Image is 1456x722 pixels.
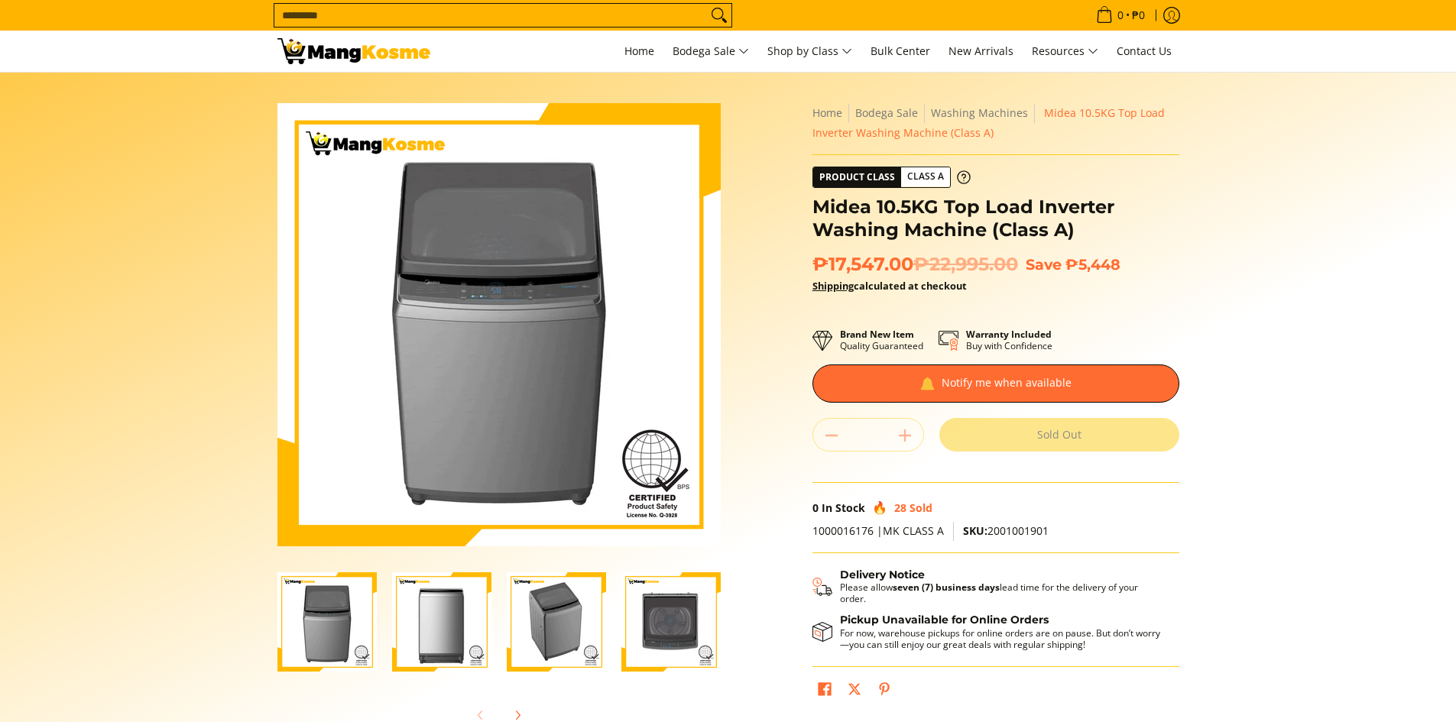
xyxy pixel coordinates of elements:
a: Product Class Class A [812,167,971,188]
strong: Warranty Included [966,328,1052,341]
nav: Breadcrumbs [812,103,1179,143]
a: Resources [1024,31,1106,72]
span: Bulk Center [871,44,930,58]
a: New Arrivals [941,31,1021,72]
span: Sold [910,500,932,515]
span: 28 [894,500,906,515]
a: Post on X [844,678,865,704]
a: Bodega Sale [665,31,757,72]
span: In Stock [822,500,865,515]
button: Search [707,4,731,27]
a: Pin on Pinterest [874,678,895,704]
span: New Arrivals [949,44,1013,58]
img: Midea 10.5 Top Load Washing Machine Inverter (Class B) l Mang Kosme [277,38,430,64]
del: ₱22,995.00 [913,253,1018,276]
strong: Pickup Unavailable for Online Orders [840,613,1049,626]
a: Home [812,105,842,120]
span: ₱5,448 [1065,255,1120,274]
a: Bodega Sale [855,105,918,120]
a: Home [617,31,662,72]
span: SKU: [963,523,987,538]
img: Midea 10.5KG Top Load Inverter Washing Machine (Class A)-4 [621,572,721,672]
strong: Delivery Notice [840,568,925,581]
p: For now, warehouse pickups for online orders are on pause. But don’t worry—you can still enjoy ou... [840,627,1164,650]
a: Shipping [812,279,854,293]
img: Midea 10.5KG Top Load Inverter Washing Machine (Class A)-3 [507,572,606,672]
img: Midea 10.5KG Top Load Inverter Washing Machine (Class A)-1 [277,572,377,672]
span: ₱17,547.00 [812,253,1018,276]
a: Shop by Class [760,31,860,72]
span: Home [624,44,654,58]
a: Bulk Center [863,31,938,72]
span: Shop by Class [767,42,852,61]
strong: Brand New Item [840,328,914,341]
span: Product Class [813,167,901,187]
img: Midea 10.5KG Top Load Inverter Washing Machine (Class A)-2 [392,572,491,672]
span: Class A [901,167,950,186]
span: Midea 10.5KG Top Load Inverter Washing Machine (Class A) [812,105,1165,140]
span: 2001001901 [963,523,1049,538]
p: Buy with Confidence [966,329,1052,351]
span: Save [1026,255,1062,274]
p: Please allow lead time for the delivery of your order. [840,581,1164,604]
a: Contact Us [1109,31,1179,72]
p: Quality Guaranteed [840,329,923,351]
a: Share on Facebook [814,678,835,704]
span: Contact Us [1117,44,1172,58]
h1: Midea 10.5KG Top Load Inverter Washing Machine (Class A) [812,196,1179,241]
nav: Main Menu [446,31,1179,72]
strong: seven (7) business days [893,581,1000,594]
img: Midea 10.5KG Top Load Inverter Washing Machine (Class A) [277,103,721,546]
span: ₱0 [1130,10,1147,21]
span: 0 [1115,10,1126,21]
span: • [1091,7,1150,24]
span: 1000016176 |MK CLASS A [812,523,944,538]
strong: calculated at checkout [812,279,967,293]
span: Resources [1032,42,1098,61]
button: Shipping & Delivery [812,568,1164,605]
span: Bodega Sale [673,42,749,61]
a: Washing Machines [931,105,1028,120]
span: 0 [812,500,819,515]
